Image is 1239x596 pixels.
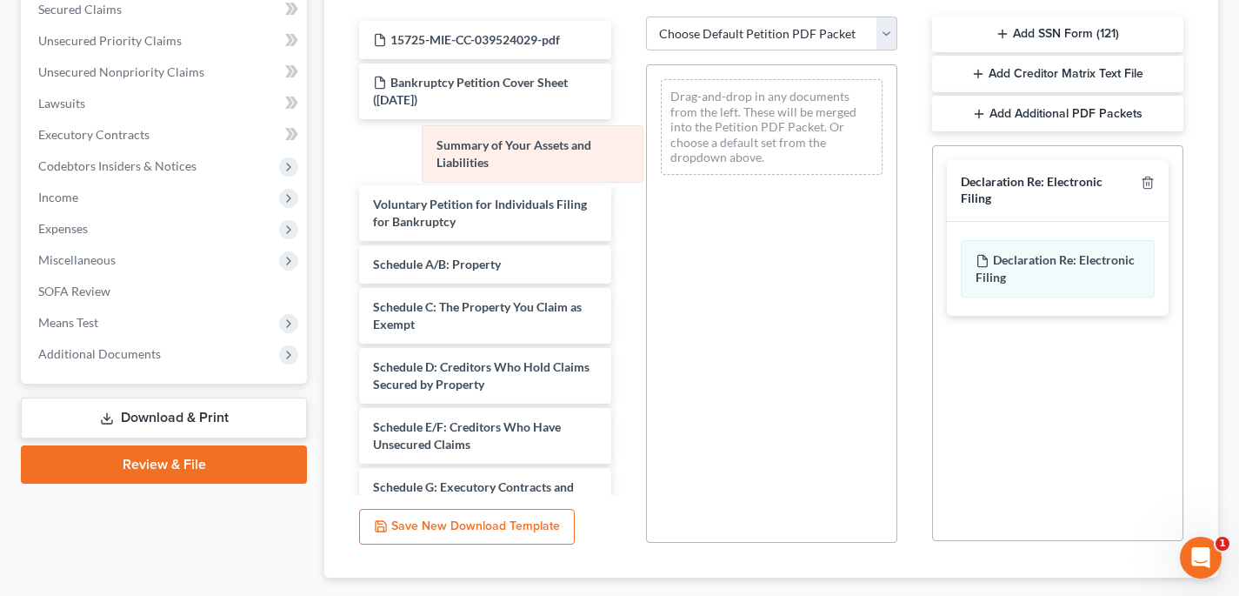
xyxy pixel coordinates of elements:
[38,64,204,79] span: Unsecured Nonpriority Claims
[38,252,116,267] span: Miscellaneous
[24,88,307,119] a: Lawsuits
[21,445,307,484] a: Review & File
[21,398,307,439] a: Download & Print
[932,96,1183,132] button: Add Additional PDF Packets
[976,252,1135,285] span: Declaration Re: Electronic Filing
[373,359,590,392] span: Schedule D: Creditors Who Hold Claims Secured by Property
[38,346,161,361] span: Additional Documents
[373,479,574,512] span: Schedule G: Executory Contracts and Unexpired Leases
[359,509,575,546] button: Save New Download Template
[38,158,197,173] span: Codebtors Insiders & Notices
[24,25,307,57] a: Unsecured Priority Claims
[373,75,568,107] span: Bankruptcy Petition Cover Sheet ([DATE])
[390,32,560,47] span: 15725-MIE-CC-039524029-pdf
[1180,537,1222,579] iframe: Intercom live chat
[373,419,561,452] span: Schedule E/F: Creditors Who Have Unsecured Claims
[932,17,1183,53] button: Add SSN Form (121)
[24,57,307,88] a: Unsecured Nonpriority Claims
[961,174,1134,206] div: Declaration Re: Electronic Filing
[1216,537,1229,551] span: 1
[373,299,582,331] span: Schedule C: The Property You Claim as Exempt
[38,284,110,298] span: SOFA Review
[373,257,501,271] span: Schedule A/B: Property
[436,137,591,170] span: Summary of Your Assets and Liabilities
[932,56,1183,92] button: Add Creditor Matrix Text File
[38,315,98,330] span: Means Test
[38,96,85,110] span: Lawsuits
[38,127,150,142] span: Executory Contracts
[24,276,307,307] a: SOFA Review
[38,190,78,204] span: Income
[38,33,182,48] span: Unsecured Priority Claims
[661,79,883,175] div: Drag-and-drop in any documents from the left. These will be merged into the Petition PDF Packet. ...
[38,221,88,236] span: Expenses
[24,119,307,151] a: Executory Contracts
[373,197,587,229] span: Voluntary Petition for Individuals Filing for Bankruptcy
[38,2,122,17] span: Secured Claims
